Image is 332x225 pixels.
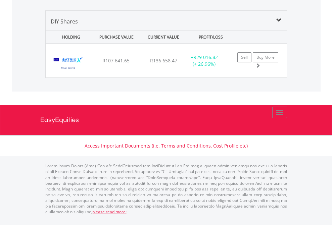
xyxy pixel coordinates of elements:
[193,54,218,60] span: R29 016.82
[45,163,287,215] p: Lorem Ipsum Dolors (Ame) Con a/e SeddOeiusmod tem InciDiduntut Lab Etd mag aliquaen admin veniamq...
[94,31,139,43] div: PURCHASE VALUE
[102,57,130,64] span: R107 641.65
[85,143,248,149] a: Access Important Documents (i.e. Terms and Conditions, Cost Profile etc)
[141,31,186,43] div: CURRENT VALUE
[237,52,251,62] a: Sell
[49,52,88,76] img: TFSA.STXWDM.png
[46,31,92,43] div: HOLDING
[51,18,78,25] span: DIY Shares
[92,209,127,215] a: please read more:
[150,57,177,64] span: R136 658.47
[188,31,234,43] div: PROFIT/LOSS
[40,105,292,135] a: EasyEquities
[253,52,278,62] a: Buy More
[183,54,225,67] div: + (+ 26.96%)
